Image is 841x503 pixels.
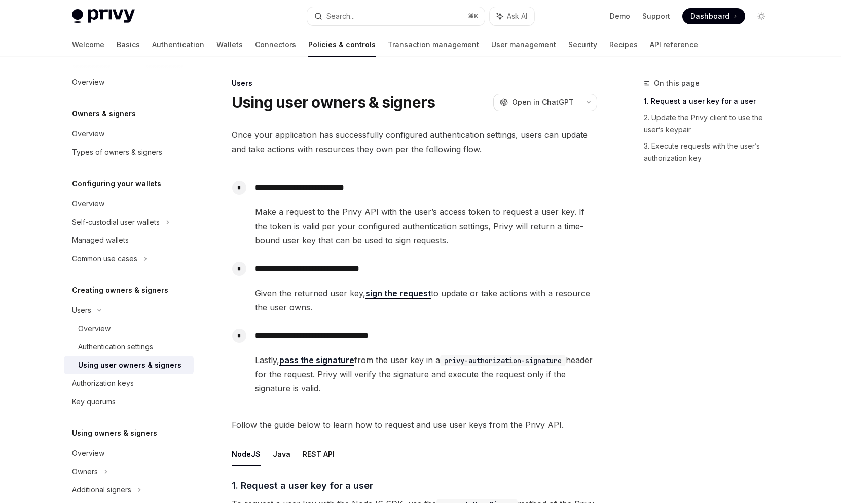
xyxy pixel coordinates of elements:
a: Welcome [72,32,104,57]
a: Overview [64,73,194,91]
span: Follow the guide below to learn how to request and use user keys from the Privy API. [232,418,597,432]
div: Managed wallets [72,234,129,246]
div: Key quorums [72,396,116,408]
span: On this page [654,77,700,89]
a: Dashboard [682,8,745,24]
h5: Creating owners & signers [72,284,168,296]
button: Ask AI [490,7,534,25]
div: Self-custodial user wallets [72,216,160,228]
h5: Using owners & signers [72,427,157,439]
a: Overview [64,195,194,213]
a: Support [642,11,670,21]
h5: Owners & signers [72,107,136,120]
h1: Using user owners & signers [232,93,435,112]
a: Transaction management [388,32,479,57]
a: Authorization keys [64,374,194,392]
div: Common use cases [72,253,137,265]
button: Java [273,442,290,466]
span: Open in ChatGPT [512,97,574,107]
a: User management [491,32,556,57]
span: Given the returned user key, to update or take actions with a resource the user owns. [255,286,597,314]
button: Search...⌘K [307,7,485,25]
a: Wallets [216,32,243,57]
div: Users [232,78,597,88]
a: Basics [117,32,140,57]
a: 1. Request a user key for a user [644,93,778,110]
button: Open in ChatGPT [493,94,580,111]
button: NodeJS [232,442,261,466]
div: Overview [72,447,104,459]
h5: Configuring your wallets [72,177,161,190]
span: Ask AI [507,11,527,21]
a: API reference [650,32,698,57]
div: Overview [72,76,104,88]
a: 3. Execute requests with the user’s authorization key [644,138,778,166]
a: 2. Update the Privy client to use the user’s keypair [644,110,778,138]
a: Overview [64,125,194,143]
span: 1. Request a user key for a user [232,479,373,492]
a: Overview [64,319,194,338]
div: Types of owners & signers [72,146,162,158]
span: Dashboard [690,11,729,21]
a: Connectors [255,32,296,57]
button: REST API [303,442,335,466]
a: Using user owners & signers [64,356,194,374]
img: light logo [72,9,135,23]
div: Additional signers [72,484,131,496]
div: Users [72,304,91,316]
span: Lastly, from the user key in a header for the request. Privy will verify the signature and execut... [255,353,597,396]
a: Recipes [609,32,638,57]
div: Using user owners & signers [78,359,181,371]
a: Types of owners & signers [64,143,194,161]
button: Toggle dark mode [753,8,770,24]
span: Once your application has successfully configured authentication settings, users can update and t... [232,128,597,156]
div: Overview [78,322,111,335]
a: Authentication settings [64,338,194,356]
code: privy-authorization-signature [440,355,566,366]
a: Managed wallets [64,231,194,249]
div: Owners [72,465,98,478]
span: ⌘ K [468,12,479,20]
div: Overview [72,198,104,210]
div: Search... [326,10,355,22]
div: Authentication settings [78,341,153,353]
a: sign the request [365,288,431,299]
a: Security [568,32,597,57]
a: Key quorums [64,392,194,411]
div: Authorization keys [72,377,134,389]
a: pass the signature [279,355,354,366]
div: Overview [72,128,104,140]
a: Demo [610,11,630,21]
a: Overview [64,444,194,462]
a: Policies & controls [308,32,376,57]
a: Authentication [152,32,204,57]
span: Make a request to the Privy API with the user’s access token to request a user key. If the token ... [255,205,597,247]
